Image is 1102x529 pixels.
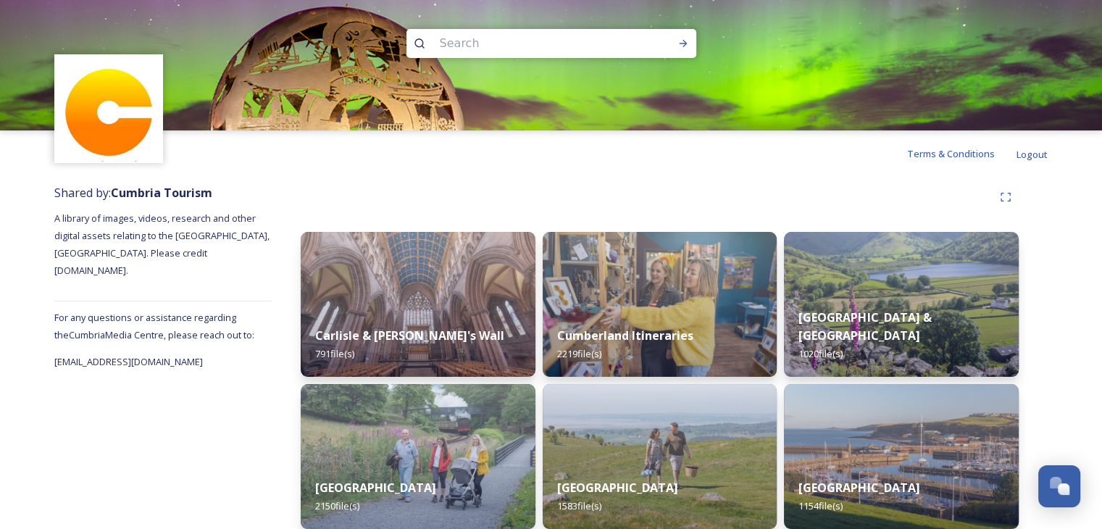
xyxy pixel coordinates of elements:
strong: [GEOGRAPHIC_DATA] [798,480,919,496]
strong: [GEOGRAPHIC_DATA] [315,480,436,496]
a: Terms & Conditions [907,145,1017,162]
span: Logout [1017,148,1048,161]
span: [EMAIL_ADDRESS][DOMAIN_NAME] [54,355,203,368]
strong: Cumberland Itineraries [557,328,693,343]
img: Hartsop-222.jpg [784,232,1019,377]
span: 2150 file(s) [315,499,359,512]
span: Terms & Conditions [907,147,995,160]
strong: [GEOGRAPHIC_DATA] [557,480,678,496]
span: 791 file(s) [315,347,354,360]
img: PM204584.jpg [301,384,535,529]
span: A library of images, videos, research and other digital assets relating to the [GEOGRAPHIC_DATA],... [54,212,272,277]
strong: Cumbria Tourism [111,185,212,201]
span: Shared by: [54,185,212,201]
span: 1583 file(s) [557,499,601,512]
img: images.jpg [57,57,162,162]
strong: Carlisle & [PERSON_NAME]'s Wall [315,328,504,343]
img: Carlisle-couple-176.jpg [301,232,535,377]
img: Whitehaven-283.jpg [784,384,1019,529]
span: For any questions or assistance regarding the Cumbria Media Centre, please reach out to: [54,311,254,341]
span: 2219 file(s) [557,347,601,360]
img: Grange-over-sands-rail-250.jpg [543,384,777,529]
input: Search [433,28,631,59]
span: 1154 file(s) [798,499,843,512]
button: Open Chat [1038,465,1080,507]
span: 1020 file(s) [798,347,843,360]
img: 8ef860cd-d990-4a0f-92be-bf1f23904a73.jpg [543,232,777,377]
strong: [GEOGRAPHIC_DATA] & [GEOGRAPHIC_DATA] [798,309,931,343]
